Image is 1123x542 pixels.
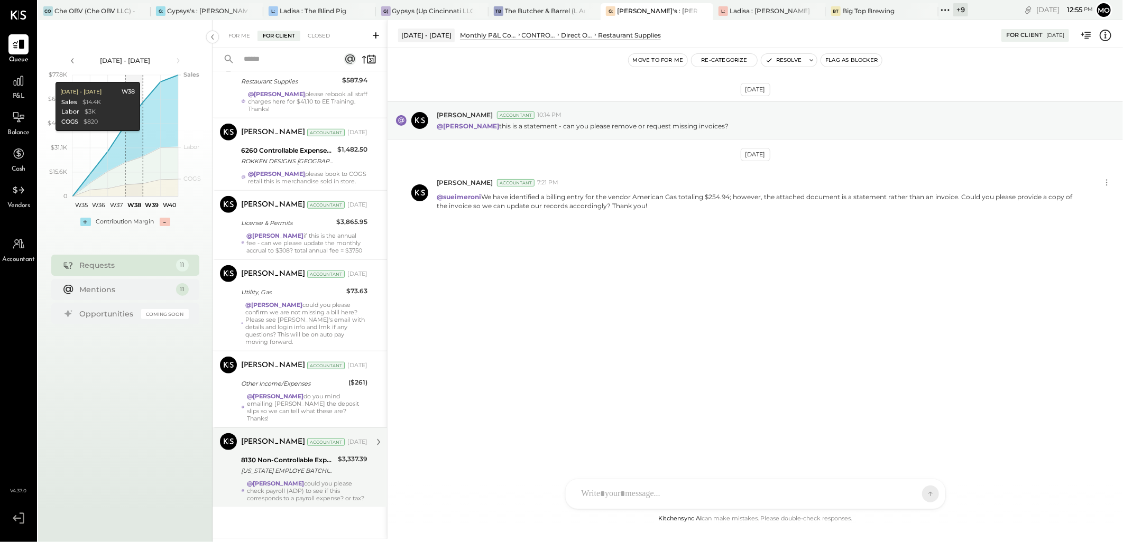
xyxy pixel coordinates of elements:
p: this is a statement - can you please remove or request missing invoices? [437,122,729,130]
div: [DATE] [347,128,367,137]
div: License & Permits [241,218,333,228]
div: [PERSON_NAME] [241,127,305,138]
strong: @[PERSON_NAME] [247,480,304,487]
div: The Butcher & Barrel (L Argento LLC) - [GEOGRAPHIC_DATA] [505,6,585,15]
div: L: [719,6,728,16]
div: TB [494,6,503,16]
span: 10:14 PM [537,111,561,119]
div: Big Top Brewing [842,6,895,15]
text: W37 [110,201,123,209]
div: W38 [122,88,135,96]
a: Vendors [1,180,36,211]
text: $77.8K [49,71,67,78]
text: W35 [75,201,87,209]
div: $14.4K [82,98,100,107]
div: copy link [1023,4,1034,15]
text: $31.1K [51,144,67,151]
button: Move to for me [629,54,688,67]
div: For Client [257,31,300,41]
span: [PERSON_NAME] [437,178,493,187]
div: could you please check payroll (ADP) to see if this corresponds to a payroll expense? or tax? [247,480,367,502]
div: L: [269,6,278,16]
div: $587.94 [342,75,367,86]
div: Mentions [80,284,171,295]
div: Che OBV (Che OBV LLC) - Ignite [54,6,135,15]
div: [DATE] - [DATE] [398,29,455,42]
div: Requests [80,260,171,270]
a: Accountant [1,234,36,265]
div: For Me [223,31,255,41]
div: $3,337.39 [338,454,367,464]
button: Mo [1096,2,1112,18]
strong: @[PERSON_NAME] [245,301,302,309]
a: Queue [1,34,36,65]
div: $1,482.50 [337,144,367,155]
text: COGS [183,175,201,182]
div: please rebook all staff charges here for $41.10 to EE Training. Thanks! [248,90,367,113]
div: Accountant [307,438,345,446]
div: Accountant [307,362,345,369]
text: Sales [183,71,199,78]
div: Restaurant Supplies [241,76,339,87]
div: Monthly P&L Comparison [460,31,517,40]
a: Balance [1,107,36,138]
div: Other Income/Expenses [241,378,345,389]
div: Coming Soon [141,309,189,319]
div: Accountant [497,111,535,119]
div: [PERSON_NAME] [241,200,305,210]
div: [PERSON_NAME] [241,437,305,447]
div: Gypsys's : [PERSON_NAME] on the levee [167,6,247,15]
div: CO [43,6,53,16]
div: 11 [176,283,189,296]
div: ($261) [348,377,367,388]
text: $62.2K [48,95,67,102]
div: $3K [84,108,95,116]
span: 7:21 PM [537,179,558,187]
text: W39 [145,201,159,209]
a: Cash [1,144,36,174]
div: $73.63 [346,286,367,296]
div: Direct Operating Expenses [561,31,593,40]
div: if this is the annual fee - can we please update the monthly accrual to $308? total annual fee = ... [246,232,367,254]
div: [DATE] - [DATE] [80,56,170,65]
div: Utility, Gas [241,287,343,297]
div: do you mind emailing [PERSON_NAME] the deposit slips so we can tell what these are? Thanks! [247,393,367,422]
text: W36 [92,201,105,209]
div: Restaurant Supplies [598,31,661,40]
div: please book to COGS retail this is merchandise sold in store. [248,170,367,185]
div: G: [156,6,165,16]
div: G( [381,6,391,16]
text: W40 [162,201,176,209]
div: Labor [61,108,79,116]
div: Accountant [307,129,345,136]
div: Closed [302,31,335,41]
strong: @[PERSON_NAME] [248,90,305,98]
div: [DATE] - [DATE] [60,88,101,96]
span: Cash [12,165,25,174]
span: Accountant [3,255,35,265]
span: [PERSON_NAME] [437,110,493,119]
div: [PERSON_NAME] [241,269,305,279]
strong: @[PERSON_NAME] [247,393,304,400]
div: [DATE] [347,270,367,278]
div: Accountant [497,179,535,186]
button: Resolve [761,54,806,67]
div: [PERSON_NAME]'s : [PERSON_NAME]'s [617,6,697,15]
strong: @[PERSON_NAME] [248,170,305,177]
div: BT [831,6,841,16]
text: W38 [127,201,141,209]
div: For Client [1006,31,1043,40]
div: CONTROLLABLE EXPENSES [522,31,556,40]
span: Queue [9,55,29,65]
div: [DATE] [1046,32,1064,39]
div: + 9 [953,3,968,16]
div: could you please confirm we are not missing a bill here? Please see [PERSON_NAME]'s email with de... [245,301,367,345]
div: [PERSON_NAME] [241,360,305,371]
div: [DATE] [741,148,770,161]
span: Balance [7,128,30,138]
div: 11 [176,259,189,272]
strong: @[PERSON_NAME] [246,232,303,239]
div: + [80,218,91,226]
strong: @sueimeroni [437,193,481,201]
text: Labor [183,143,199,151]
